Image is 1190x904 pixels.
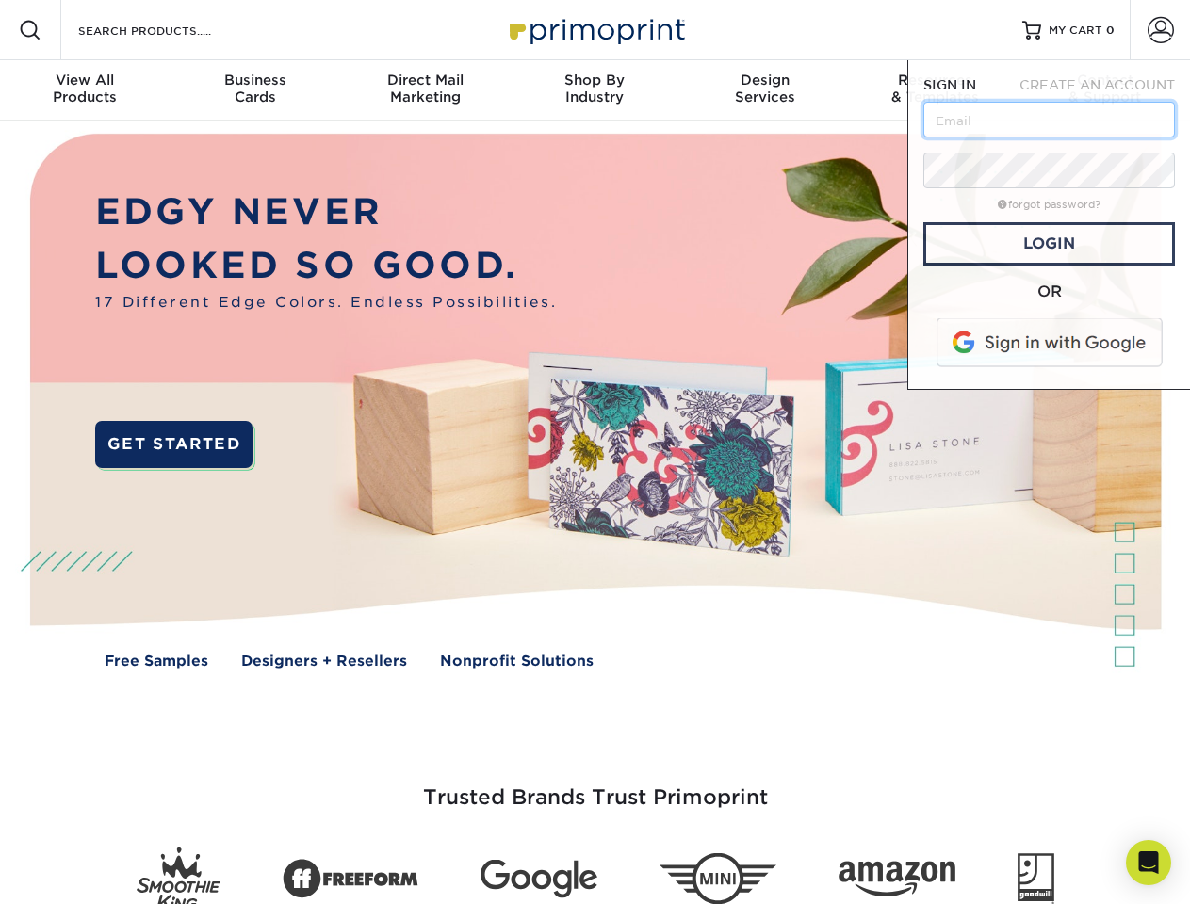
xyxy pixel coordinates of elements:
[839,862,955,897] img: Amazon
[680,72,850,105] div: Services
[105,651,208,672] a: Free Samples
[680,60,850,121] a: DesignServices
[76,19,260,41] input: SEARCH PRODUCTS.....
[998,199,1100,211] a: forgot password?
[850,60,1019,121] a: Resources& Templates
[1126,840,1171,885] div: Open Intercom Messenger
[510,60,679,121] a: Shop ByIndustry
[923,222,1175,266] a: Login
[481,860,597,898] img: Google
[440,651,594,672] a: Nonprofit Solutions
[340,72,510,89] span: Direct Mail
[923,77,976,92] span: SIGN IN
[923,281,1175,303] div: OR
[1049,23,1102,39] span: MY CART
[850,72,1019,105] div: & Templates
[170,60,339,121] a: BusinessCards
[340,60,510,121] a: Direct MailMarketing
[850,72,1019,89] span: Resources
[340,72,510,105] div: Marketing
[170,72,339,105] div: Cards
[241,651,407,672] a: Designers + Resellers
[1019,77,1175,92] span: CREATE AN ACCOUNT
[95,421,253,468] a: GET STARTED
[680,72,850,89] span: Design
[510,72,679,89] span: Shop By
[923,102,1175,137] input: Email
[95,292,557,314] span: 17 Different Edge Colors. Endless Possibilities.
[1018,853,1054,904] img: Goodwill
[501,9,690,50] img: Primoprint
[510,72,679,105] div: Industry
[44,740,1147,832] h3: Trusted Brands Trust Primoprint
[95,239,557,293] p: LOOKED SO GOOD.
[1106,24,1115,37] span: 0
[170,72,339,89] span: Business
[95,186,557,239] p: EDGY NEVER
